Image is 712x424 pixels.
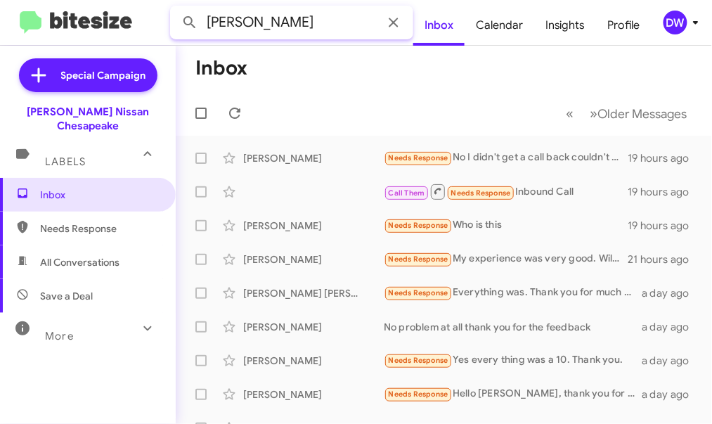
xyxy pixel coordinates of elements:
div: No I didn't get a call back couldn't get back no one hit me up call was putting down a 1000 for m... [384,150,628,166]
span: Needs Response [389,255,448,264]
div: No problem at all thank you for the feedback [384,320,642,334]
div: [PERSON_NAME] [243,387,384,401]
span: Needs Response [40,221,160,236]
div: a day ago [642,320,701,334]
div: [PERSON_NAME] [243,320,384,334]
span: Older Messages [597,106,687,122]
a: Profile [597,5,652,46]
button: Next [581,99,695,128]
div: DW [664,11,687,34]
a: Calendar [465,5,534,46]
div: Everything was. Thank you for much [PERSON_NAME]. [384,285,642,301]
div: [PERSON_NAME] [PERSON_NAME] [243,286,384,300]
span: All Conversations [40,255,119,269]
div: [PERSON_NAME] [243,252,384,266]
div: a day ago [642,354,701,368]
span: Save a Deal [40,289,93,303]
h1: Inbox [195,57,247,79]
div: a day ago [642,286,701,300]
nav: Page navigation example [558,99,695,128]
div: Who is this [384,217,628,233]
span: Needs Response [389,153,448,162]
span: Needs Response [451,188,511,198]
span: Needs Response [389,288,448,297]
input: Search [170,6,413,39]
a: Insights [534,5,597,46]
div: a day ago [642,387,701,401]
span: Needs Response [389,390,448,399]
div: [PERSON_NAME] [243,219,384,233]
span: » [590,105,597,122]
span: Labels [45,155,86,168]
div: 21 hours ago [628,252,701,266]
div: My experience was very good. Will do. [384,251,628,267]
span: Call Them [389,188,425,198]
div: 19 hours ago [628,151,701,165]
div: 19 hours ago [628,219,701,233]
button: DW [652,11,697,34]
span: Needs Response [389,356,448,365]
div: Hello [PERSON_NAME], thank you for reaching out to me. I do have the outlander..... unfortunately... [384,386,642,402]
a: Inbox [413,5,465,46]
div: 19 hours ago [628,185,701,199]
span: More [45,330,74,342]
span: « [566,105,574,122]
span: Inbox [40,188,160,202]
span: Special Campaign [61,68,146,82]
div: Yes every thing was a 10. Thank you. [384,352,642,368]
a: Special Campaign [19,58,157,92]
div: [PERSON_NAME] [243,354,384,368]
span: Needs Response [389,221,448,230]
div: Inbound Call [384,183,628,200]
button: Previous [557,99,582,128]
div: [PERSON_NAME] [243,151,384,165]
